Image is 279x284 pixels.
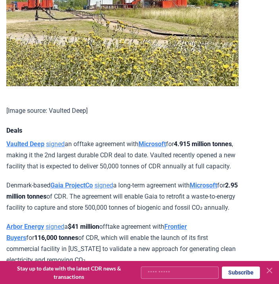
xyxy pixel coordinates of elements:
strong: Deals [6,127,22,134]
a: Microsoft [190,182,217,189]
p: an offtake agreement with for , making it the 2nd largest durable CDR deal to date. Vaulted recen... [6,139,239,172]
a: signed [46,223,64,230]
strong: 116,000 tonnes [34,234,78,241]
a: Arbor Energy [6,223,44,230]
p: Denmark-based a long-term agreement with for of CDR. The agreement will enable Gaia to retrofit a... [6,180,239,213]
p: a offtake agreement with for of CDR, which will enable the launch of its first commercial facilit... [6,221,239,266]
a: signed [46,140,65,148]
strong: $41 million [68,223,99,230]
p: [Image source: Vaulted Deep] [6,105,239,116]
strong: 4.915 million tonnes [174,140,232,148]
a: Gaia ProjectCo [50,182,93,189]
a: signed [94,182,113,189]
a: Vaulted Deep [6,140,44,148]
a: Microsoft [139,140,166,148]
